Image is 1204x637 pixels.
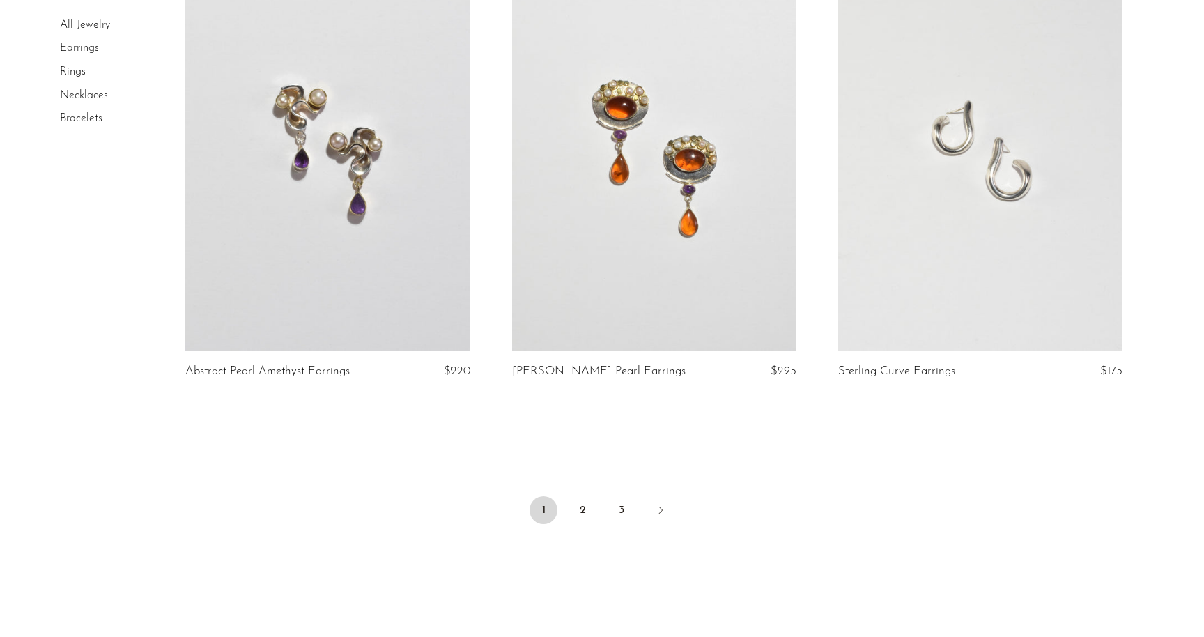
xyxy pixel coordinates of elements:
a: Bracelets [60,113,102,124]
span: $220 [444,365,470,377]
a: Sterling Curve Earrings [838,365,955,378]
span: $175 [1100,365,1122,377]
a: Next [647,496,674,527]
span: 1 [530,496,557,524]
a: [PERSON_NAME] Pearl Earrings [512,365,686,378]
a: Earrings [60,43,99,54]
span: $295 [771,365,796,377]
a: Abstract Pearl Amethyst Earrings [185,365,350,378]
a: 3 [608,496,635,524]
a: All Jewelry [60,20,110,31]
a: 2 [569,496,596,524]
a: Necklaces [60,90,108,101]
a: Rings [60,66,86,77]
